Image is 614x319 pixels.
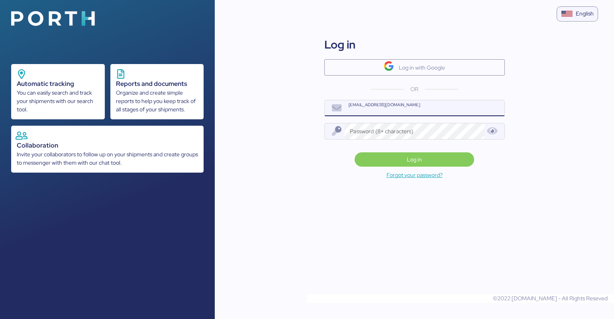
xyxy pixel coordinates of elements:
[355,152,474,167] button: Log in
[17,141,198,150] div: Collaboration
[17,150,198,167] div: Invite your collaborators to follow up on your shipments and create groups to messenger with them...
[17,79,99,89] div: Automatic tracking
[215,170,614,180] a: Forgot your password?
[410,85,418,93] span: OR
[17,89,99,114] div: You can easily search and track your shipments with our search tool.
[344,123,485,139] input: Password (8+ characters)
[116,89,198,114] div: Organize and create simple reports to help you keep track of all stages of your shipments.
[399,63,445,72] div: Log in with Google
[344,100,504,116] input: name@company.com
[324,59,505,76] button: Log in with Google
[407,155,422,164] span: Log in
[324,36,355,53] div: Log in
[116,79,198,89] div: Reports and documents
[576,10,594,18] div: English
